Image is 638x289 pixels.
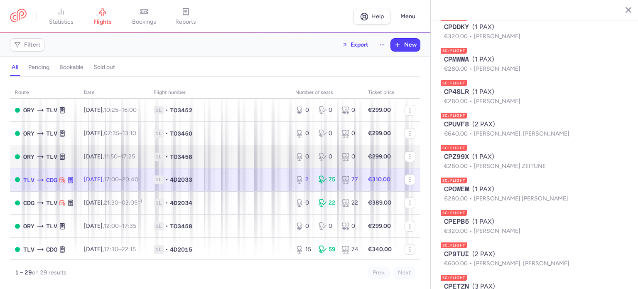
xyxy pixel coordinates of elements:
span: TLV [46,198,57,207]
span: ORY [23,152,34,161]
span: CP9TUI [444,249,469,259]
strong: €299.00 [368,106,391,114]
div: 0 [341,106,358,114]
time: 03:05 [122,199,142,206]
button: CP9TUI(2 PAX)€600.00[PERSON_NAME], [PERSON_NAME] [444,249,625,268]
span: €280.00 [444,195,474,202]
div: (1 PAX) [444,152,625,162]
div: 0 [295,222,312,230]
div: 0 [319,106,335,114]
strong: €299.00 [368,222,391,230]
span: Help [371,13,384,20]
span: TO3450 [170,129,192,138]
span: • [165,222,168,230]
time: 12:00 [104,222,119,230]
h4: pending [28,64,49,71]
span: Export [351,42,368,48]
button: Prev. [368,267,390,279]
span: SC: FLIGHT [441,210,467,216]
span: statistics [49,18,74,26]
time: 11:50 [104,153,118,160]
span: [PERSON_NAME] [474,98,520,105]
span: – [104,199,142,206]
span: 1L [154,245,164,254]
span: SC: FLIGHT [441,113,467,119]
span: CPDDKY [444,22,469,32]
a: Help [353,9,390,25]
span: reports [175,18,196,26]
time: 17:25 [121,153,135,160]
span: CP4SLR [444,87,469,97]
h4: all [12,64,18,71]
span: [DATE], [84,199,142,206]
strong: 1 – 29 [15,269,32,276]
time: 20:40 [122,176,138,183]
span: TLV [46,222,57,231]
div: 0 [295,199,312,207]
span: bookings [132,18,156,26]
span: TO3452 [170,106,192,114]
span: [PERSON_NAME] ZEITUNE [474,163,546,170]
span: €280.00 [444,98,474,105]
div: 22 [341,199,358,207]
button: Export [336,38,374,52]
h4: bookable [59,64,83,71]
span: [DATE], [84,176,138,183]
div: 0 [319,222,335,230]
span: 4D2015 [170,245,192,254]
span: [PERSON_NAME] [474,65,520,72]
th: number of seats [290,86,363,99]
span: 1L [154,175,164,184]
span: CPOWEW [444,184,469,194]
a: reports [165,7,206,26]
button: Next [393,267,415,279]
span: 1L [154,153,164,161]
span: TLV [46,152,57,161]
span: TLV [46,129,57,138]
strong: €299.00 [368,130,391,137]
div: 22 [319,199,335,207]
h4: sold out [93,64,115,71]
th: Ticket price [363,86,400,99]
div: (1 PAX) [444,22,625,32]
span: CDG [23,198,34,207]
button: CPUVF8(2 PAX)€640.00[PERSON_NAME], [PERSON_NAME] [444,119,625,138]
span: TLV [23,245,34,254]
span: • [165,153,168,161]
div: 59 [319,245,335,254]
th: date [79,86,149,99]
button: CPMWWA(1 PAX)€280.00[PERSON_NAME] [444,54,625,74]
span: [DATE], [84,246,136,253]
span: CPMWWA [444,54,469,64]
div: (2 PAX) [444,119,625,129]
span: SC: FLIGHT [441,275,467,281]
span: on 29 results [32,269,66,276]
button: CPDDKY(1 PAX)€320.00[PERSON_NAME] [444,22,625,41]
span: ORY [23,106,34,115]
span: 1L [154,106,164,114]
button: New [391,39,420,51]
span: Filters [24,42,41,48]
span: €320.00 [444,33,474,40]
span: [DATE], [84,222,136,230]
span: CDG [46,245,57,254]
span: 4D2033 [170,175,192,184]
span: – [104,106,137,114]
span: SC: FLIGHT [441,178,467,183]
span: [PERSON_NAME], [PERSON_NAME] [474,260,569,267]
strong: €310.00 [368,176,390,183]
button: Menu [395,9,420,25]
span: €320.00 [444,227,474,235]
span: €600.00 [444,260,474,267]
span: ORY [23,222,34,231]
div: (2 PAX) [444,249,625,259]
span: [DATE], [84,106,137,114]
strong: €340.00 [368,246,392,253]
sup: +1 [137,198,142,204]
time: 17:00 [104,176,119,183]
button: CPEPB5(1 PAX)€320.00[PERSON_NAME] [444,217,625,236]
span: CPEPB5 [444,217,469,227]
span: • [165,129,168,138]
div: 75 [319,175,335,184]
a: CitizenPlane red outlined logo [10,9,27,24]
